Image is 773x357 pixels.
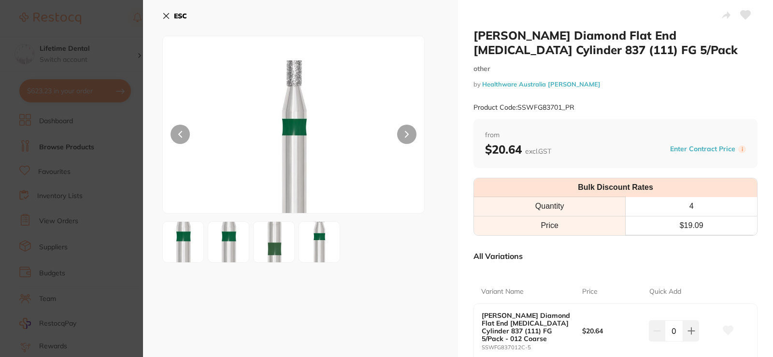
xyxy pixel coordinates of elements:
a: Healthware Australia [PERSON_NAME] [482,80,601,88]
td: $ 19.09 [626,216,757,235]
b: ESC [174,12,187,20]
h2: [PERSON_NAME] Diamond Flat End [MEDICAL_DATA] Cylinder 837 (111) FG 5/Pack [473,28,758,57]
b: $20.64 [485,142,551,157]
label: i [738,145,746,153]
small: SSWFG837012C-5 [482,344,582,351]
button: ESC [162,8,187,24]
p: Variant Name [481,287,524,297]
span: from [485,130,746,140]
th: Quantity [474,197,626,216]
b: [PERSON_NAME] Diamond Flat End [MEDICAL_DATA] Cylinder 837 (111) FG 5/Pack - 012 Coarse [482,312,572,343]
img: MTRjXzgzNy5qcGc [257,195,291,289]
small: other [473,65,758,73]
td: Price [474,216,626,235]
p: Price [582,287,598,297]
span: excl. GST [525,147,551,156]
p: Quick Add [649,287,681,297]
img: Zw [166,194,200,290]
img: Zw [302,203,337,282]
img: Zw [215,60,372,213]
th: 4 [626,197,757,216]
button: Enter Contract Price [667,144,738,154]
b: $20.64 [582,327,643,335]
img: anBn [211,194,246,290]
small: Product Code: SSWFG83701_PR [473,103,574,112]
p: All Variations [473,251,523,261]
th: Bulk Discount Rates [474,178,757,197]
small: by [473,81,758,88]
